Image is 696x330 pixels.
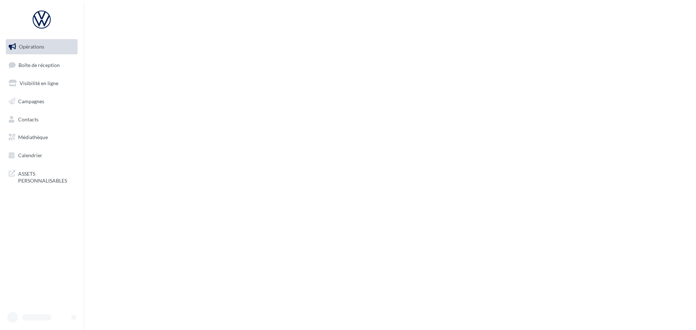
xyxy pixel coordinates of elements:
a: Médiathèque [4,130,79,145]
span: Calendrier [18,152,42,158]
a: Boîte de réception [4,57,79,73]
span: Visibilité en ligne [20,80,58,86]
span: Campagnes [18,98,44,104]
a: Calendrier [4,148,79,163]
a: ASSETS PERSONNALISABLES [4,166,79,187]
span: Médiathèque [18,134,48,140]
a: Campagnes [4,94,79,109]
span: Contacts [18,116,38,122]
span: Opérations [19,43,44,50]
a: Visibilité en ligne [4,76,79,91]
span: ASSETS PERSONNALISABLES [18,169,75,184]
span: Boîte de réception [18,62,60,68]
a: Opérations [4,39,79,54]
a: Contacts [4,112,79,127]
